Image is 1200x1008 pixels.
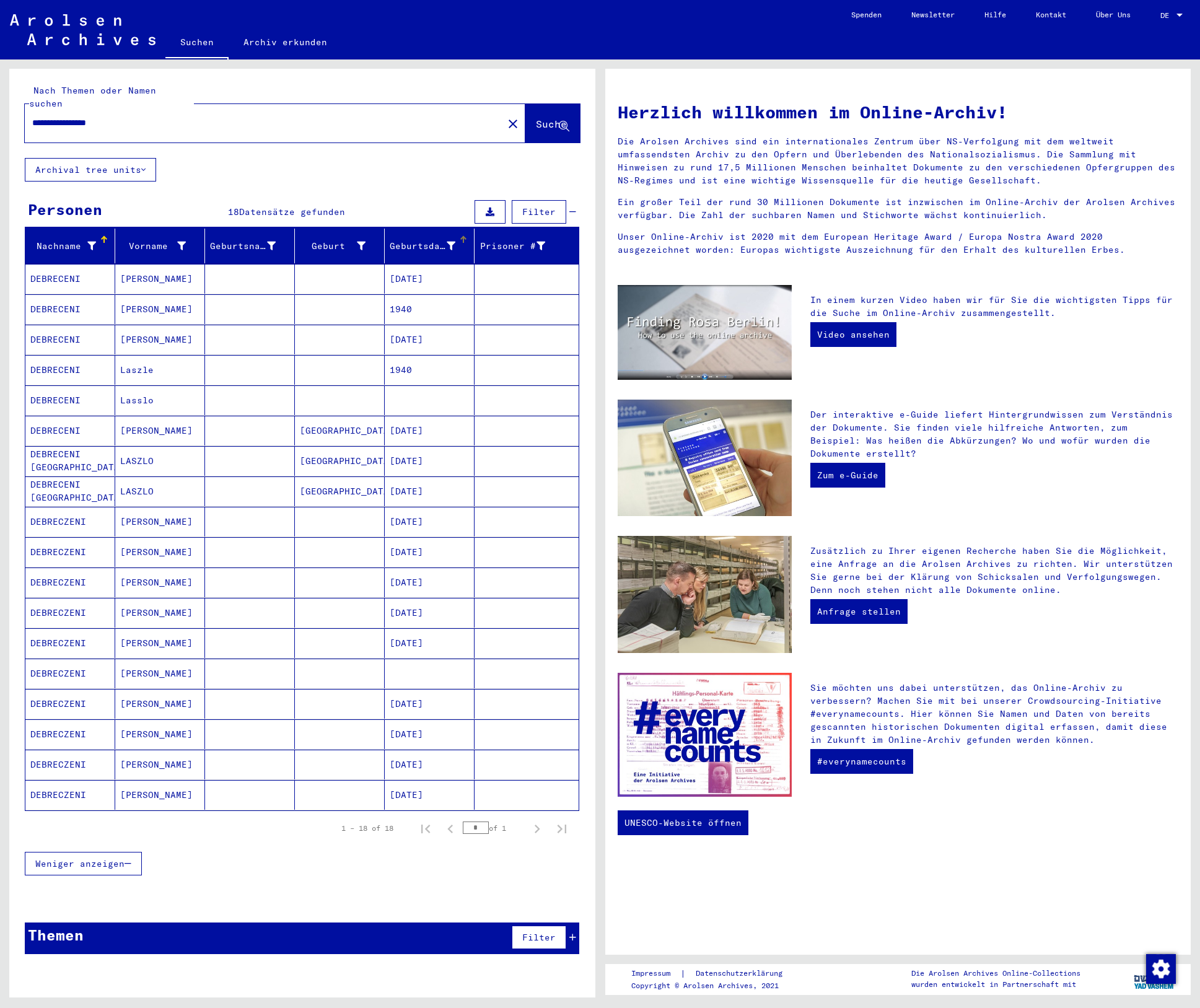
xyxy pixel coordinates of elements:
[115,476,205,506] mat-cell: LASZLO
[295,229,385,263] mat-header-cell: Geburt‏
[631,967,680,980] a: Impressum
[115,294,205,324] mat-cell: [PERSON_NAME]
[810,463,885,488] a: Zum e-Guide
[618,810,748,835] a: UNESCO-Website öffnen
[115,568,205,597] mat-cell: [PERSON_NAME]
[385,780,475,810] mat-cell: [DATE]
[390,236,474,256] div: Geburtsdatum
[115,780,205,810] mat-cell: [PERSON_NAME]
[686,967,797,980] a: Datenschutzerklärung
[1131,963,1178,994] img: yv_logo.png
[501,111,525,136] button: Clear
[29,85,156,109] mat-label: Nach Themen oder Namen suchen
[115,229,205,263] mat-header-cell: Vorname
[25,446,115,476] mat-cell: DEBRECENI [GEOGRAPHIC_DATA]
[618,230,1179,256] p: Unser Online-Archiv ist 2020 mit dem European Heritage Award / Europa Nostra Award 2020 ausgezeic...
[618,673,792,797] img: enc.jpg
[911,979,1080,990] p: wurden entwickelt in Partnerschaft mit
[550,816,574,841] button: Last page
[385,294,475,324] mat-cell: 1940
[115,628,205,658] mat-cell: [PERSON_NAME]
[413,816,438,841] button: First page
[115,385,205,415] mat-cell: Lasslo
[239,206,345,217] span: Datensätze gefunden
[30,236,115,256] div: Nachname
[475,229,579,263] mat-header-cell: Prisoner #
[480,236,564,256] div: Prisoner #
[10,14,155,45] img: Arolsen_neg.svg
[385,750,475,779] mat-cell: [DATE]
[522,206,556,217] span: Filter
[165,27,229,59] a: Suchen
[810,749,913,774] a: #everynamecounts
[525,104,580,142] button: Suche
[810,294,1178,320] p: In einem kurzen Video haben wir für Sie die wichtigsten Tipps für die Suche im Online-Archiv zusa...
[25,750,115,779] mat-cell: DEBRECZENI
[25,264,115,294] mat-cell: DEBRECENI
[25,416,115,445] mat-cell: DEBRECENI
[25,158,156,182] button: Archival tree units
[25,507,115,537] mat-cell: DEBRECZENI
[25,325,115,354] mat-cell: DEBRECENI
[385,628,475,658] mat-cell: [DATE]
[115,355,205,385] mat-cell: Laszle
[115,598,205,628] mat-cell: [PERSON_NAME]
[810,681,1178,747] p: Sie möchten uns dabei unterstützen, das Online-Archiv zu verbessern? Machen Sie mit bei unserer C...
[385,689,475,719] mat-cell: [DATE]
[1160,11,1174,20] span: DE
[25,659,115,688] mat-cell: DEBRECZENI
[25,355,115,385] mat-cell: DEBRECENI
[1146,954,1176,984] img: Zustimmung ändern
[295,416,385,445] mat-cell: [GEOGRAPHIC_DATA]
[512,926,566,949] button: Filter
[631,967,797,980] div: |
[618,99,1179,125] h1: Herzlich willkommen im Online-Archiv!
[480,240,545,253] div: Prisoner #
[120,240,186,253] div: Vorname
[911,968,1080,979] p: Die Arolsen Archives Online-Collections
[25,537,115,567] mat-cell: DEBRECZENI
[115,750,205,779] mat-cell: [PERSON_NAME]
[385,355,475,385] mat-cell: 1940
[618,196,1179,222] p: Ein großer Teil der rund 30 Millionen Dokumente ist inzwischen im Online-Archiv der Arolsen Archi...
[385,537,475,567] mat-cell: [DATE]
[115,719,205,749] mat-cell: [PERSON_NAME]
[115,446,205,476] mat-cell: LASZLO
[390,240,455,253] div: Geburtsdatum
[385,598,475,628] mat-cell: [DATE]
[536,118,567,130] span: Suche
[115,659,205,688] mat-cell: [PERSON_NAME]
[25,294,115,324] mat-cell: DEBRECENI
[618,285,792,380] img: video.jpg
[525,816,550,841] button: Next page
[25,719,115,749] mat-cell: DEBRECZENI
[810,599,908,624] a: Anfrage stellen
[300,240,366,253] div: Geburt‏
[115,416,205,445] mat-cell: [PERSON_NAME]
[30,240,96,253] div: Nachname
[810,545,1178,597] p: Zusätzlich zu Ihrer eigenen Recherche haben Sie die Möglichkeit, eine Anfrage an die Arolsen Arch...
[385,325,475,354] mat-cell: [DATE]
[618,536,792,652] img: inquiries.jpg
[385,229,475,263] mat-header-cell: Geburtsdatum
[341,823,393,834] div: 1 – 18 of 18
[25,628,115,658] mat-cell: DEBRECZENI
[618,400,792,516] img: eguide.jpg
[25,385,115,415] mat-cell: DEBRECENI
[295,476,385,506] mat-cell: [GEOGRAPHIC_DATA]
[115,325,205,354] mat-cell: [PERSON_NAME]
[385,507,475,537] mat-cell: [DATE]
[229,27,342,57] a: Archiv erkunden
[25,780,115,810] mat-cell: DEBRECZENI
[810,322,896,347] a: Video ansehen
[228,206,239,217] span: 18
[25,229,115,263] mat-header-cell: Nachname
[210,236,294,256] div: Geburtsname
[810,408,1178,460] p: Der interaktive e-Guide liefert Hintergrundwissen zum Verständnis der Dokumente. Sie finden viele...
[385,719,475,749] mat-cell: [DATE]
[385,568,475,597] mat-cell: [DATE]
[28,924,84,946] div: Themen
[210,240,276,253] div: Geburtsname
[120,236,204,256] div: Vorname
[25,476,115,506] mat-cell: DEBRECENI [GEOGRAPHIC_DATA]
